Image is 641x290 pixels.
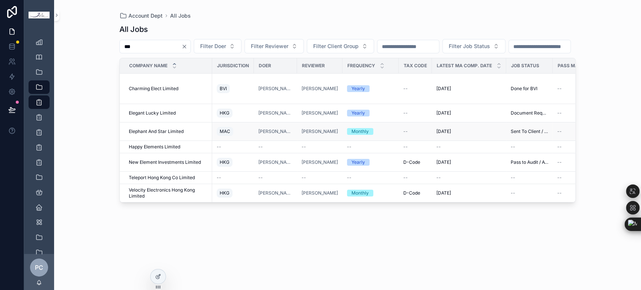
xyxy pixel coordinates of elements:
button: Select Button [307,39,374,53]
a: -- [557,159,630,165]
a: Yearly [347,85,394,92]
a: All Jobs [170,12,191,20]
span: New Element Investments Limited [129,159,201,165]
span: Pass to Audit / Awaiting Audit Report [511,159,548,165]
a: -- [557,128,630,134]
button: Select Button [194,39,241,53]
a: Yearly [347,110,394,116]
span: HKG [220,190,229,196]
span: [PERSON_NAME] [302,190,338,196]
span: -- [403,110,408,116]
span: Done for BVI [511,86,537,92]
a: [PERSON_NAME] [258,86,293,92]
div: Yearly [351,159,365,166]
a: -- [403,110,427,116]
span: Happy Elements Limited [129,144,180,150]
span: -- [557,86,562,92]
a: -- [557,175,630,181]
a: Done for BVI [511,86,548,92]
a: New Element Investments Limited [129,159,208,165]
span: -- [302,144,306,150]
a: Document Requested [511,110,548,116]
span: -- [302,175,306,181]
span: -- [436,175,441,181]
span: Jurisdiction [217,63,249,69]
a: [PERSON_NAME] [258,190,293,196]
span: Latest MA Comp. Date [437,63,492,69]
a: -- [511,175,548,181]
button: Select Button [442,39,505,53]
span: Pass MA To Com Sec Date [558,63,621,69]
span: -- [511,144,515,150]
span: -- [347,144,351,150]
span: -- [217,144,221,150]
span: Teleport Hong Kong Co Limited [129,175,195,181]
a: -- [436,175,502,181]
a: -- [403,86,427,92]
span: -- [557,128,562,134]
div: Monthly [351,190,369,196]
a: HKG [217,107,249,119]
a: Happy Elements Limited [129,144,208,150]
a: Monthly [347,128,394,135]
span: -- [258,144,263,150]
a: [DATE] [436,159,502,165]
a: D-Code [403,159,427,165]
a: -- [557,110,630,116]
span: [DATE] [436,159,451,165]
span: -- [258,175,263,181]
span: -- [403,175,408,181]
span: MAC [220,128,230,134]
a: -- [217,144,249,150]
span: Charming Elect Limited [129,86,178,92]
a: Monthly [347,190,394,196]
span: [PERSON_NAME] [258,128,293,134]
a: -- [302,175,338,181]
span: [PERSON_NAME] [302,128,338,134]
a: Teleport Hong Kong Co Limited [129,175,208,181]
span: Filter Doer [200,42,226,50]
span: Account Dept [128,12,163,20]
span: [DATE] [436,190,451,196]
a: [DATE] [436,86,502,92]
span: -- [511,175,515,181]
span: [DATE] [436,110,451,116]
span: Frequency [347,63,375,69]
span: -- [557,190,562,196]
a: [PERSON_NAME] [258,110,293,116]
div: Yearly [351,110,365,116]
a: Elephant And Star Limited [129,128,208,134]
a: -- [258,144,293,150]
a: [PERSON_NAME] [302,159,338,165]
span: [DATE] [436,86,451,92]
a: Account Dept [119,12,163,20]
a: -- [403,128,427,134]
div: scrollable content [24,30,54,254]
span: Job Status [511,63,539,69]
a: Velocity Electronics Hong Kong Limited [129,187,208,199]
span: Reviewer [302,63,325,69]
span: -- [557,175,562,181]
a: [PERSON_NAME] [302,86,338,92]
button: Select Button [244,39,304,53]
span: -- [403,86,408,92]
a: [DATE] [436,110,502,116]
a: -- [557,144,630,150]
a: HKG [217,156,249,168]
div: Yearly [351,85,365,92]
a: [PERSON_NAME] [302,110,338,116]
span: Sent To Client / Trustee / Tax Preparer [511,128,548,134]
span: Elephant And Star Limited [129,128,184,134]
span: -- [403,144,408,150]
span: Company Name [129,63,167,69]
span: HKG [220,110,229,116]
a: -- [511,190,548,196]
div: Monthly [351,128,369,135]
span: -- [347,175,351,181]
span: Doer [259,63,271,69]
